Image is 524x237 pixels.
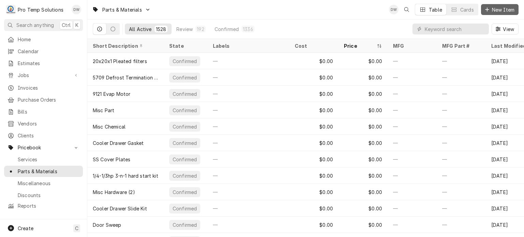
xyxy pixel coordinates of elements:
[388,102,437,118] div: —
[207,102,289,118] div: —
[18,60,79,67] span: Estimates
[207,184,289,200] div: —
[176,26,193,33] div: Review
[89,4,154,15] a: Go to Parts & Materials
[289,200,338,217] div: $0.00
[338,200,388,217] div: $0.00
[93,205,147,212] div: Cooler Drawer Slide Kit
[172,189,198,196] div: Confirmed
[4,34,83,45] a: Home
[388,217,437,233] div: —
[18,72,69,79] span: Jobs
[4,200,83,211] a: Reports
[338,102,388,118] div: $0.00
[93,74,158,81] div: 5709 Defrost Termination Switch
[4,178,83,189] a: Miscellaneous
[4,216,83,227] a: Go to Help Center
[389,5,398,14] div: DW
[207,118,289,135] div: —
[338,86,388,102] div: $0.00
[207,53,289,69] div: —
[93,107,114,114] div: Misc Part
[437,167,486,184] div: —
[172,74,198,81] div: Confirmed
[16,21,54,29] span: Search anything
[338,151,388,167] div: $0.00
[4,154,83,165] a: Services
[207,69,289,86] div: —
[289,53,338,69] div: $0.00
[18,192,79,199] span: Discounts
[4,19,83,31] button: Search anythingCtrlK
[289,69,338,86] div: $0.00
[4,118,83,129] a: Vendors
[338,167,388,184] div: $0.00
[338,69,388,86] div: $0.00
[338,118,388,135] div: $0.00
[172,139,198,147] div: Confirmed
[207,151,289,167] div: —
[18,132,79,139] span: Clients
[344,42,375,49] div: Price
[388,184,437,200] div: —
[437,118,486,135] div: —
[388,69,437,86] div: —
[18,180,79,187] span: Miscellaneous
[437,184,486,200] div: —
[295,42,332,49] div: Cost
[289,151,338,167] div: $0.00
[18,36,79,43] span: Home
[75,225,78,232] span: C
[289,86,338,102] div: $0.00
[4,142,83,153] a: Go to Pricebook
[460,6,474,13] div: Cards
[491,6,516,13] span: New Item
[172,107,198,114] div: Confirmed
[388,167,437,184] div: —
[437,135,486,151] div: —
[437,102,486,118] div: —
[102,6,142,13] span: Parts & Materials
[207,86,289,102] div: —
[425,24,485,34] input: Keyword search
[172,221,198,228] div: Confirmed
[338,135,388,151] div: $0.00
[429,6,442,13] div: Table
[4,70,83,81] a: Go to Jobs
[18,168,79,175] span: Parts & Materials
[207,200,289,217] div: —
[437,53,486,69] div: —
[207,217,289,233] div: —
[388,118,437,135] div: —
[4,94,83,105] a: Purchase Orders
[492,24,519,34] button: View
[72,5,81,14] div: Dana Williams's Avatar
[172,90,198,98] div: Confirmed
[501,26,515,33] span: View
[4,46,83,57] a: Calendar
[388,151,437,167] div: —
[93,189,135,196] div: Misc Hardware (2)
[197,26,204,33] div: 192
[289,184,338,200] div: $0.00
[172,123,198,130] div: Confirmed
[172,58,198,65] div: Confirmed
[93,42,157,49] div: Short Description
[481,4,519,15] button: New Item
[289,217,338,233] div: $0.00
[401,4,412,15] button: Open search
[4,106,83,117] a: Bills
[289,135,338,151] div: $0.00
[93,90,130,98] div: 9121 Evap Motor
[18,144,69,151] span: Pricebook
[6,5,16,14] div: P
[6,5,16,14] div: Pro Temp Solutions's Avatar
[93,221,121,228] div: Door Sweep
[18,48,79,55] span: Calendar
[289,167,338,184] div: $0.00
[442,42,479,49] div: MFG Part #
[393,42,430,49] div: MFG
[213,42,284,49] div: Labels
[172,172,198,179] div: Confirmed
[4,166,83,177] a: Parts & Materials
